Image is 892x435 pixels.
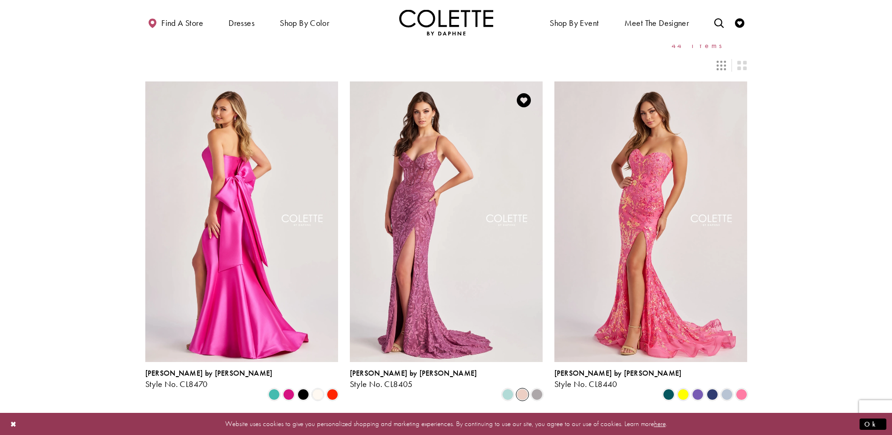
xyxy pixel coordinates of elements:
[145,9,205,35] a: Find a store
[312,389,324,400] i: Diamond White
[654,419,666,428] a: here
[161,18,203,28] span: Find a store
[399,9,493,35] img: Colette by Daphne
[6,416,22,432] button: Close Dialog
[68,418,824,430] p: Website uses cookies to give you personalized shopping and marketing experiences. By continuing t...
[692,389,703,400] i: Violet
[283,389,294,400] i: Fuchsia
[622,9,692,35] a: Meet the designer
[736,389,747,400] i: Cotton Candy
[860,418,886,430] button: Submit Dialog
[350,368,477,378] span: [PERSON_NAME] by [PERSON_NAME]
[717,61,726,70] span: Switch layout to 3 columns
[277,9,332,35] span: Shop by color
[721,389,733,400] i: Ice Blue
[624,18,689,28] span: Meet the designer
[226,9,257,35] span: Dresses
[145,81,338,362] a: Visit Colette by Daphne Style No. CL8470 Page
[268,389,280,400] i: Turquoise
[514,90,534,110] a: Add to Wishlist
[554,369,682,389] div: Colette by Daphne Style No. CL8440
[550,18,599,28] span: Shop By Event
[554,81,747,362] a: Visit Colette by Daphne Style No. CL8440 Page
[350,81,543,362] a: Visit Colette by Daphne Style No. CL8405 Page
[145,379,208,389] span: Style No. CL8470
[280,18,329,28] span: Shop by color
[671,41,728,49] span: 44 items
[517,389,528,400] i: Rose
[140,55,753,76] div: Layout Controls
[712,9,726,35] a: Toggle search
[350,379,413,389] span: Style No. CL8405
[399,9,493,35] a: Visit Home Page
[678,389,689,400] i: Yellow
[554,368,682,378] span: [PERSON_NAME] by [PERSON_NAME]
[502,389,513,400] i: Sea Glass
[663,389,674,400] i: Spruce
[145,368,273,378] span: [PERSON_NAME] by [PERSON_NAME]
[229,18,254,28] span: Dresses
[707,389,718,400] i: Navy Blue
[298,389,309,400] i: Black
[547,9,601,35] span: Shop By Event
[350,369,477,389] div: Colette by Daphne Style No. CL8405
[737,61,747,70] span: Switch layout to 2 columns
[531,389,543,400] i: Smoke
[554,379,617,389] span: Style No. CL8440
[733,9,747,35] a: Check Wishlist
[145,369,273,389] div: Colette by Daphne Style No. CL8470
[327,389,338,400] i: Scarlet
